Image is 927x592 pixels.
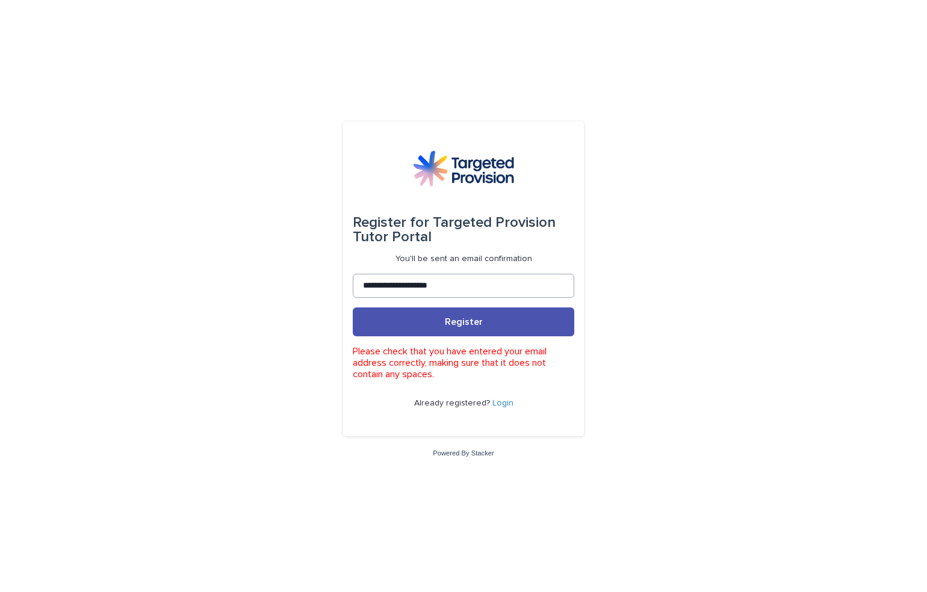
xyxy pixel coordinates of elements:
img: M5nRWzHhSzIhMunXDL62 [413,150,514,187]
span: Register [445,317,483,327]
p: You'll be sent an email confirmation [395,254,532,264]
div: Targeted Provision Tutor Portal [353,206,574,254]
button: Register [353,307,574,336]
a: Login [492,399,513,407]
a: Powered By Stacker [433,449,494,457]
span: Already registered? [414,399,492,407]
span: Register for [353,215,429,230]
p: Please check that you have entered your email address correctly, making sure that it does not con... [353,346,574,381]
